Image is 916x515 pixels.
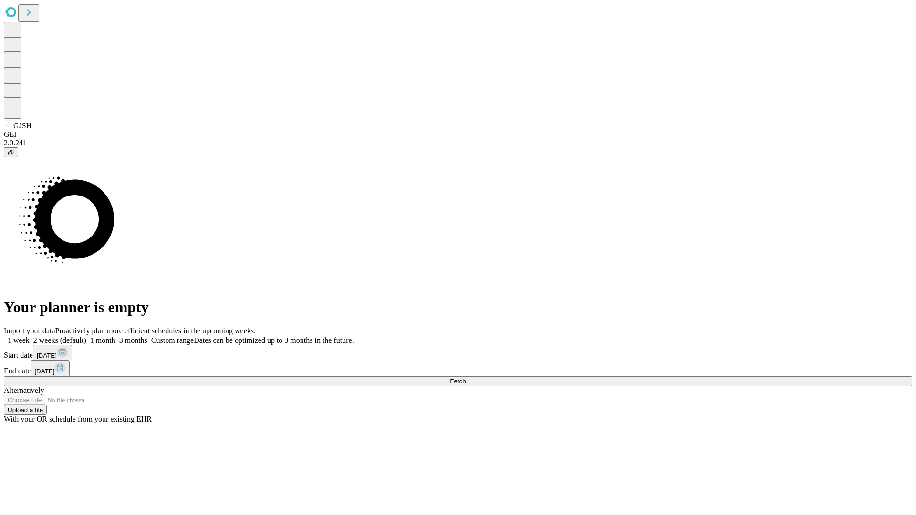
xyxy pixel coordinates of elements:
span: 1 month [90,336,115,344]
div: Start date [4,345,912,360]
span: With your OR schedule from your existing EHR [4,415,152,423]
span: [DATE] [37,352,57,359]
span: Import your data [4,327,55,335]
button: Fetch [4,376,912,386]
button: @ [4,147,18,157]
h1: Your planner is empty [4,299,912,316]
span: Fetch [450,378,466,385]
span: Proactively plan more efficient schedules in the upcoming weeks. [55,327,256,335]
div: End date [4,360,912,376]
span: Dates can be optimized up to 3 months in the future. [194,336,354,344]
button: [DATE] [31,360,70,376]
span: GJSH [13,122,31,130]
button: [DATE] [33,345,72,360]
div: 2.0.241 [4,139,912,147]
span: Custom range [151,336,194,344]
span: Alternatively [4,386,44,394]
span: 2 weeks (default) [33,336,86,344]
button: Upload a file [4,405,47,415]
span: 1 week [8,336,30,344]
div: GEI [4,130,912,139]
span: [DATE] [34,368,54,375]
span: @ [8,149,14,156]
span: 3 months [119,336,147,344]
